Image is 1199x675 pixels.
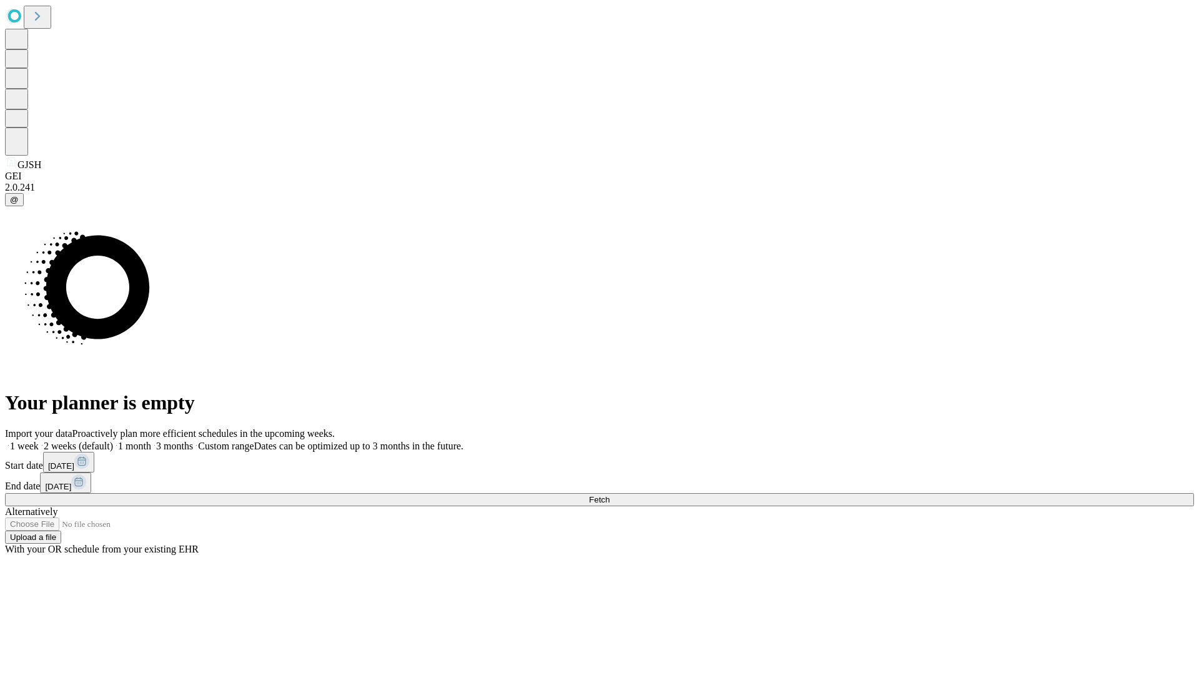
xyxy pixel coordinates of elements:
span: Alternatively [5,506,57,517]
span: Import your data [5,428,72,439]
div: End date [5,472,1194,493]
span: Fetch [589,495,609,504]
span: [DATE] [45,482,71,491]
h1: Your planner is empty [5,391,1194,414]
span: 2 weeks (default) [44,441,113,451]
div: Start date [5,452,1194,472]
button: [DATE] [43,452,94,472]
button: Upload a file [5,531,61,544]
span: Proactively plan more efficient schedules in the upcoming weeks. [72,428,335,439]
span: GJSH [17,159,41,170]
span: 1 month [118,441,151,451]
button: Fetch [5,493,1194,506]
span: Dates can be optimized up to 3 months in the future. [254,441,463,451]
span: With your OR schedule from your existing EHR [5,544,199,554]
button: [DATE] [40,472,91,493]
span: [DATE] [48,461,74,471]
span: @ [10,195,19,204]
span: 1 week [10,441,39,451]
button: @ [5,193,24,206]
div: 2.0.241 [5,182,1194,193]
div: GEI [5,171,1194,182]
span: Custom range [198,441,254,451]
span: 3 months [156,441,193,451]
